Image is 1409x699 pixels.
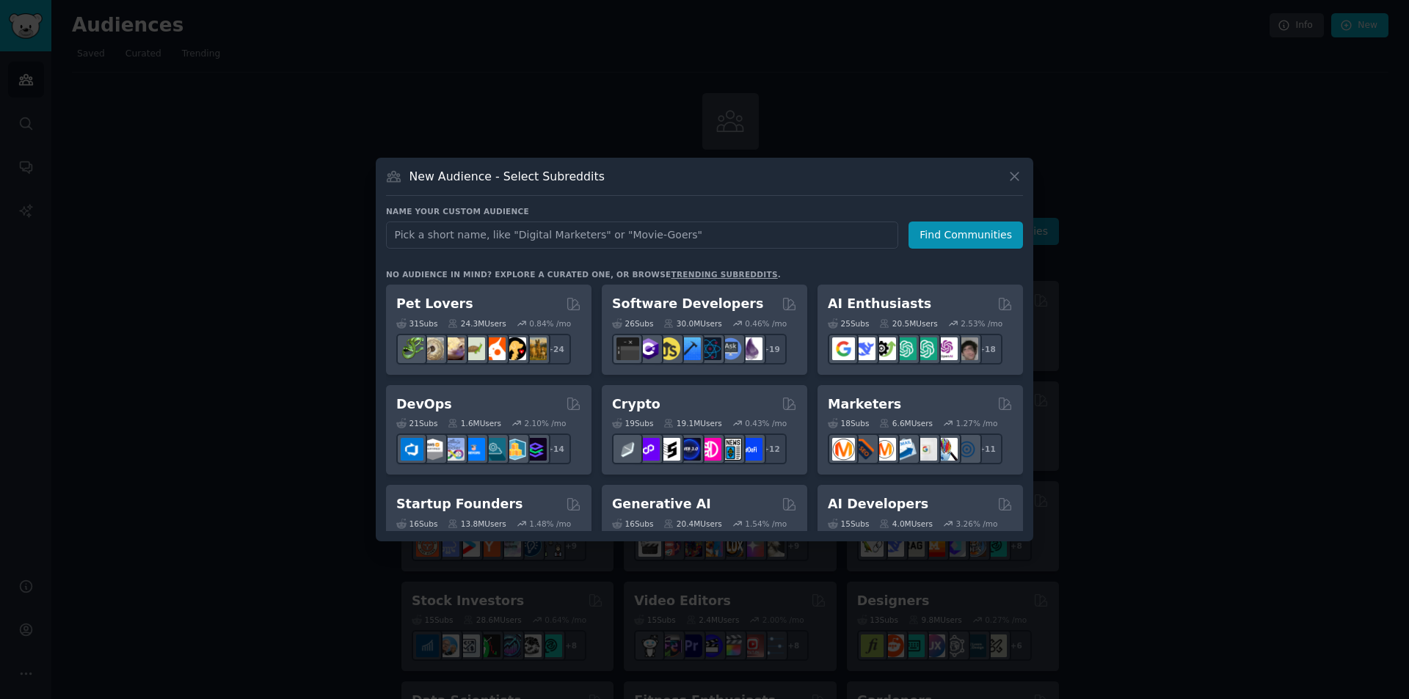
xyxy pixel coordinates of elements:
div: 21 Sub s [396,418,437,428]
img: PetAdvice [503,337,526,360]
img: azuredevops [401,438,423,461]
div: 6.6M Users [879,418,933,428]
div: 16 Sub s [396,519,437,529]
img: csharp [637,337,660,360]
img: software [616,337,639,360]
img: AskComputerScience [719,337,742,360]
img: googleads [914,438,937,461]
h2: Software Developers [612,295,763,313]
h2: Crypto [612,395,660,414]
h2: AI Enthusiasts [828,295,931,313]
img: 0xPolygon [637,438,660,461]
img: leopardgeckos [442,337,465,360]
h2: Marketers [828,395,901,414]
img: chatgpt_promptDesign [894,337,917,360]
img: ballpython [421,337,444,360]
img: Emailmarketing [894,438,917,461]
img: MarketingResearch [935,438,958,461]
img: ethstaker [658,438,680,461]
h2: Pet Lovers [396,295,473,313]
div: 18 Sub s [828,418,869,428]
img: dogbreed [524,337,547,360]
img: CryptoNews [719,438,742,461]
div: + 19 [756,334,787,365]
img: platformengineering [483,438,506,461]
img: chatgpt_prompts_ [914,337,937,360]
div: 30.0M Users [663,318,721,329]
img: PlatformEngineers [524,438,547,461]
img: defi_ [740,438,762,461]
div: 15 Sub s [828,519,869,529]
div: 16 Sub s [612,519,653,529]
img: OpenAIDev [935,337,958,360]
h3: Name your custom audience [386,206,1023,216]
img: AWS_Certified_Experts [421,438,444,461]
div: + 24 [540,334,571,365]
input: Pick a short name, like "Digital Marketers" or "Movie-Goers" [386,222,898,249]
img: herpetology [401,337,423,360]
img: AskMarketing [873,438,896,461]
img: OnlineMarketing [955,438,978,461]
div: 1.27 % /mo [956,418,998,428]
img: aws_cdk [503,438,526,461]
img: AItoolsCatalog [873,337,896,360]
div: 19.1M Users [663,418,721,428]
div: + 18 [972,334,1002,365]
h2: Startup Founders [396,495,523,513]
div: 1.48 % /mo [529,519,571,529]
div: 4.0M Users [879,519,933,529]
div: 0.84 % /mo [529,318,571,329]
img: DevOpsLinks [462,438,485,461]
img: DeepSeek [853,337,875,360]
img: bigseo [853,438,875,461]
div: 3.26 % /mo [956,519,998,529]
img: defiblockchain [699,438,721,461]
img: Docker_DevOps [442,438,465,461]
img: learnjavascript [658,337,680,360]
img: elixir [740,337,762,360]
div: 26 Sub s [612,318,653,329]
div: 19 Sub s [612,418,653,428]
div: 31 Sub s [396,318,437,329]
div: 24.3M Users [448,318,506,329]
div: 1.6M Users [448,418,501,428]
img: iOSProgramming [678,337,701,360]
div: 2.53 % /mo [961,318,1002,329]
div: 20.4M Users [663,519,721,529]
div: 0.43 % /mo [745,418,787,428]
div: 20.5M Users [879,318,937,329]
div: 2.10 % /mo [525,418,567,428]
button: Find Communities [909,222,1023,249]
div: + 14 [540,433,571,464]
h3: New Audience - Select Subreddits [409,169,605,184]
div: 25 Sub s [828,318,869,329]
img: ethfinance [616,438,639,461]
img: ArtificalIntelligence [955,337,978,360]
img: cockatiel [483,337,506,360]
div: 1.54 % /mo [745,519,787,529]
h2: AI Developers [828,495,928,513]
a: trending subreddits [671,270,777,279]
div: 0.46 % /mo [745,318,787,329]
img: web3 [678,438,701,461]
div: 13.8M Users [448,519,506,529]
img: turtle [462,337,485,360]
img: content_marketing [832,438,855,461]
h2: Generative AI [612,495,711,513]
div: No audience in mind? Explore a curated one, or browse . [386,269,781,279]
img: reactnative [699,337,721,360]
div: + 12 [756,433,787,464]
h2: DevOps [396,395,452,414]
div: + 11 [972,433,1002,464]
img: GoogleGeminiAI [832,337,855,360]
